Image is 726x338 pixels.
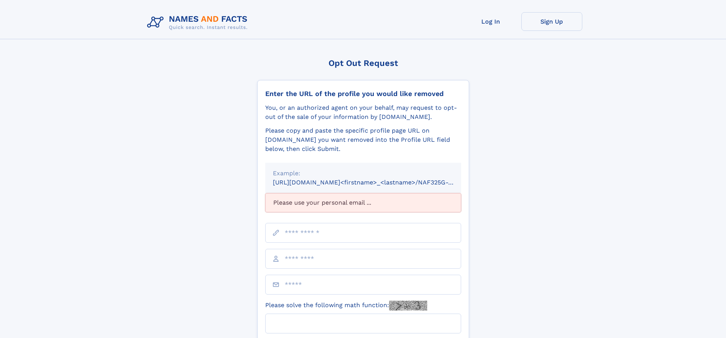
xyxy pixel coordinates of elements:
small: [URL][DOMAIN_NAME]<firstname>_<lastname>/NAF325G-xxxxxxxx [273,179,476,186]
img: Logo Names and Facts [144,12,254,33]
a: Log In [460,12,521,31]
a: Sign Up [521,12,582,31]
div: Example: [273,169,454,178]
div: Please use your personal email ... [265,193,461,212]
div: You, or an authorized agent on your behalf, may request to opt-out of the sale of your informatio... [265,103,461,122]
label: Please solve the following math function: [265,301,427,311]
div: Please copy and paste the specific profile page URL on [DOMAIN_NAME] you want removed into the Pr... [265,126,461,154]
div: Enter the URL of the profile you would like removed [265,90,461,98]
div: Opt Out Request [257,58,469,68]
